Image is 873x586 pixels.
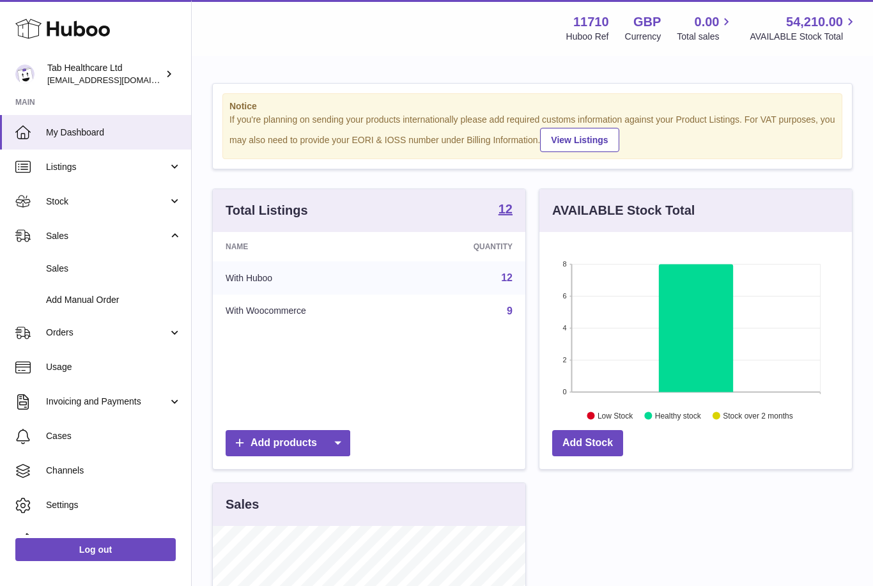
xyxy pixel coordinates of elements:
strong: 12 [498,203,513,215]
span: Settings [46,499,182,511]
strong: GBP [633,13,661,31]
text: 2 [562,356,566,364]
span: [EMAIL_ADDRESS][DOMAIN_NAME] [47,75,188,85]
h3: AVAILABLE Stock Total [552,202,695,219]
a: 54,210.00 AVAILABLE Stock Total [750,13,858,43]
strong: Notice [229,100,835,112]
a: Log out [15,538,176,561]
td: With Woocommerce [213,295,406,328]
text: 4 [562,324,566,332]
text: Healthy stock [655,411,702,420]
span: Channels [46,465,182,477]
strong: 11710 [573,13,609,31]
img: sabiredjamgoz@tabhealthcare.co.uk [15,65,35,84]
span: Orders [46,327,168,339]
div: Tab Healthcare Ltd [47,62,162,86]
text: 0 [562,388,566,396]
div: Huboo Ref [566,31,609,43]
text: 6 [562,292,566,300]
span: My Dashboard [46,127,182,139]
a: 12 [501,272,513,283]
span: Sales [46,263,182,275]
span: AVAILABLE Stock Total [750,31,858,43]
span: Invoicing and Payments [46,396,168,408]
span: Total sales [677,31,734,43]
a: 12 [498,203,513,218]
a: Add Stock [552,430,623,456]
span: 0.00 [695,13,720,31]
text: Stock over 2 months [723,411,792,420]
text: 8 [562,260,566,268]
a: 9 [507,305,513,316]
th: Quantity [406,232,525,261]
a: Add products [226,430,350,456]
div: Currency [625,31,661,43]
span: Add Manual Order [46,294,182,306]
span: Sales [46,230,168,242]
th: Name [213,232,406,261]
h3: Total Listings [226,202,308,219]
td: With Huboo [213,261,406,295]
a: View Listings [540,128,619,152]
span: 54,210.00 [786,13,843,31]
span: Listings [46,161,168,173]
span: Usage [46,361,182,373]
span: Cases [46,430,182,442]
span: Stock [46,196,168,208]
text: Low Stock [598,411,633,420]
div: If you're planning on sending your products internationally please add required customs informati... [229,114,835,152]
span: Returns [46,534,182,546]
a: 0.00 Total sales [677,13,734,43]
h3: Sales [226,496,259,513]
